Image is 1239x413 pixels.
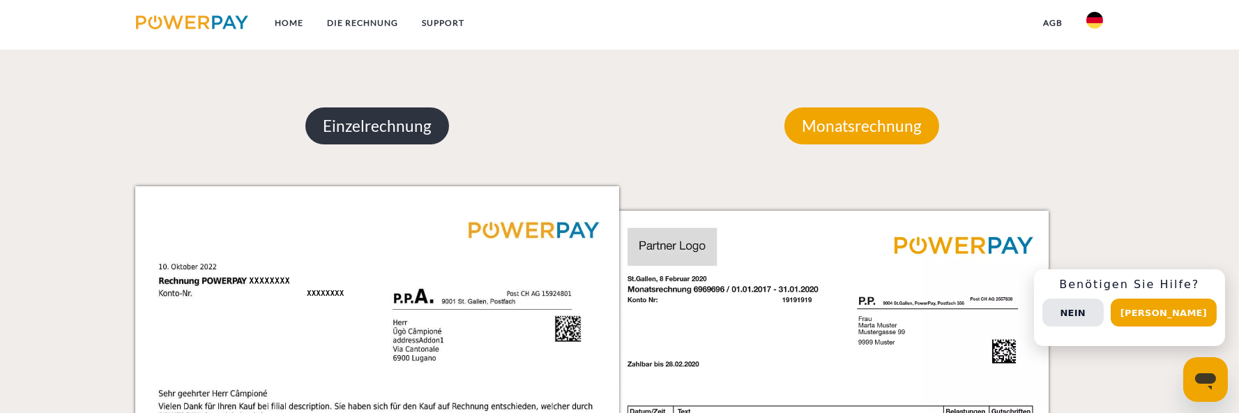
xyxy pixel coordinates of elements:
a: agb [1031,10,1074,36]
button: [PERSON_NAME] [1111,299,1217,326]
p: Einzelrechnung [305,107,449,145]
a: Home [263,10,315,36]
a: SUPPORT [410,10,476,36]
div: Schnellhilfe [1034,269,1225,346]
button: Nein [1042,299,1104,326]
h3: Benötigen Sie Hilfe? [1042,278,1217,292]
a: DIE RECHNUNG [315,10,410,36]
p: Monatsrechnung [784,107,939,145]
iframe: Schaltfläche zum Öffnen des Messaging-Fensters [1183,357,1228,402]
img: de [1086,12,1103,29]
img: logo-powerpay.svg [136,15,248,29]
